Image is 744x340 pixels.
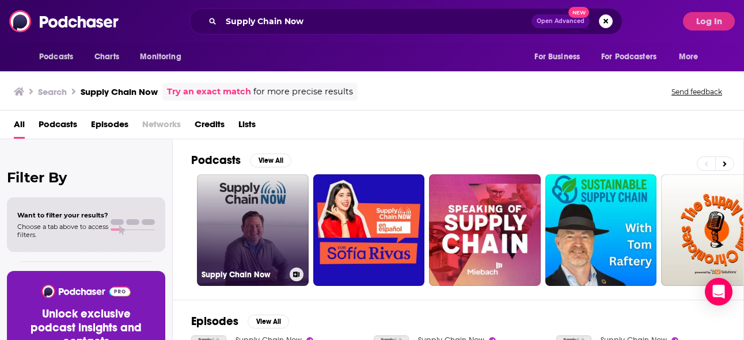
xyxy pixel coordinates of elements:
span: Networks [142,115,181,139]
a: Supply Chain Now [197,174,309,286]
span: For Podcasters [601,49,656,65]
h3: Search [38,86,67,97]
button: View All [250,154,291,167]
button: Send feedback [668,87,726,97]
span: Podcasts [39,49,73,65]
div: Search podcasts, credits, & more... [189,8,622,35]
a: PodcastsView All [191,153,291,167]
div: Open Intercom Messenger [705,278,732,305]
a: Lists [238,115,256,139]
h2: Podcasts [191,153,241,167]
span: Choose a tab above to access filters. [17,223,108,239]
a: Episodes [91,115,128,139]
h2: Episodes [191,314,238,328]
button: open menu [671,46,713,68]
a: Credits [195,115,225,139]
span: Charts [94,49,119,65]
span: Want to filter your results? [17,211,108,219]
button: open menu [526,46,594,68]
span: Open Advanced [537,18,584,24]
h3: Supply Chain Now [202,270,285,280]
span: New [568,7,589,18]
img: Podchaser - Follow, Share and Rate Podcasts [9,10,120,32]
a: Try an exact match [167,85,251,98]
button: open menu [31,46,88,68]
button: open menu [594,46,673,68]
button: open menu [132,46,196,68]
span: Monitoring [140,49,181,65]
h3: Supply Chain Now [81,86,158,97]
a: Podcasts [39,115,77,139]
button: Log In [683,12,735,30]
button: View All [248,315,289,328]
button: Open AdvancedNew [532,14,590,28]
h2: Filter By [7,169,165,186]
a: Charts [87,46,126,68]
span: For Business [534,49,580,65]
a: All [14,115,25,139]
span: for more precise results [253,85,353,98]
span: More [679,49,699,65]
input: Search podcasts, credits, & more... [221,12,532,30]
a: EpisodesView All [191,314,289,328]
img: Podchaser - Follow, Share and Rate Podcasts [41,285,131,298]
